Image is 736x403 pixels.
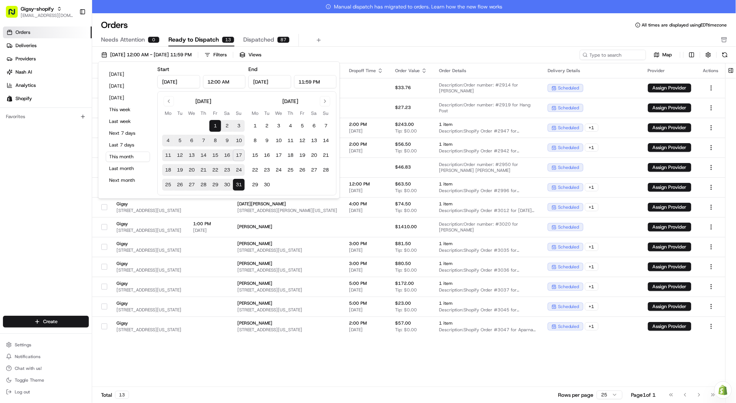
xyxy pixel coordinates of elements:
[221,109,233,117] th: Saturday
[439,102,536,114] span: Description: Order number: #2919 for Hang Post
[3,66,92,78] a: Nash AI
[395,261,411,266] span: $80.50
[70,144,118,152] span: API Documentation
[233,109,245,117] th: Sunday
[648,68,691,74] div: Provider
[349,300,383,306] span: 5:00 PM
[148,36,160,43] div: 0
[558,105,579,111] span: scheduled
[585,283,599,291] div: + 1
[7,70,21,83] img: 1736555255976-a54dd68f-1ca7-489b-9aae-adbdc363a1c4
[395,105,411,110] span: $27.23
[209,135,221,146] button: 8
[395,128,417,134] span: Tip: $0.00
[349,327,383,333] span: [DATE]
[19,47,122,55] input: Clear
[439,221,536,233] span: Description: Order number: #3020 for [PERSON_NAME]
[168,35,219,44] span: Ready to Dispatch
[15,342,31,348] span: Settings
[3,53,92,65] a: Providers
[273,120,285,132] button: 3
[15,354,41,360] span: Notifications
[558,284,579,290] span: scheduled
[15,365,42,371] span: Chat with us!
[157,66,169,73] label: Start
[21,5,54,13] button: Gigsy-shopify
[116,201,181,207] span: Gigsy
[15,69,32,75] span: Nash AI
[110,52,192,58] span: [DATE] 12:00 AM - [DATE] 11:59 PM
[174,149,186,161] button: 12
[237,280,337,286] span: [PERSON_NAME]
[395,141,411,147] span: $56.50
[15,42,36,49] span: Deliveries
[349,148,383,154] span: [DATE]
[349,287,383,293] span: [DATE]
[33,70,121,77] div: Start new chat
[294,75,337,88] input: Time
[558,224,579,230] span: scheduled
[186,109,198,117] th: Wednesday
[3,40,92,52] a: Deliveries
[209,164,221,176] button: 22
[439,241,536,247] span: 1 item
[221,135,233,146] button: 9
[116,208,181,213] span: [STREET_ADDRESS][US_STATE]
[33,77,101,83] div: We're available if you need us!
[349,68,383,74] div: Dropoff Time
[233,135,245,146] button: 10
[3,316,89,328] button: Create
[52,162,89,168] a: Powered byPylon
[308,120,320,132] button: 6
[285,120,296,132] button: 4
[125,72,134,81] button: Start new chat
[439,201,536,207] span: 1 item
[237,320,337,326] span: [PERSON_NAME]
[249,164,261,176] button: 22
[439,280,536,286] span: 1 item
[395,280,414,286] span: $172.00
[221,120,233,132] button: 2
[273,164,285,176] button: 24
[193,227,226,233] span: [DATE]
[439,267,536,273] span: Description: Shopify Order #3036 for [PERSON_NAME]
[198,149,209,161] button: 14
[186,135,198,146] button: 6
[439,287,536,293] span: Description: Shopify Order #3037 for [PERSON_NAME]
[15,82,36,89] span: Analytics
[349,208,383,213] span: [DATE]
[116,241,181,247] span: Gigsy
[7,95,47,101] div: Past conversations
[106,140,150,150] button: Last 7 days
[196,98,212,105] div: [DATE]
[193,221,226,227] span: 1:00 PM
[249,120,261,132] button: 1
[15,389,30,395] span: Log out
[209,109,221,117] th: Friday
[663,52,672,58] span: Map
[203,75,246,88] input: Time
[186,164,198,176] button: 20
[296,109,308,117] th: Friday
[3,340,89,350] button: Settings
[648,163,691,172] button: Assign Provider
[164,96,174,106] button: Go to previous month
[439,327,536,333] span: Description: Shopify Order #3047 for Aparna Chopra
[249,179,261,191] button: 29
[201,50,230,60] button: Filters
[7,96,13,102] img: Shopify logo
[162,109,174,117] th: Monday
[116,300,181,306] span: Gigsy
[261,164,273,176] button: 23
[3,3,76,21] button: Gigsy-shopify[EMAIL_ADDRESS][DOMAIN_NAME]
[106,128,150,138] button: Next 7 days
[233,179,245,191] button: 31
[648,223,691,231] button: Assign Provider
[4,141,59,155] a: 📗Knowledge Base
[349,188,383,194] span: [DATE]
[198,135,209,146] button: 7
[237,267,337,273] span: [STREET_ADDRESS][US_STATE]
[349,241,383,247] span: 3:00 PM
[213,52,227,58] div: Filters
